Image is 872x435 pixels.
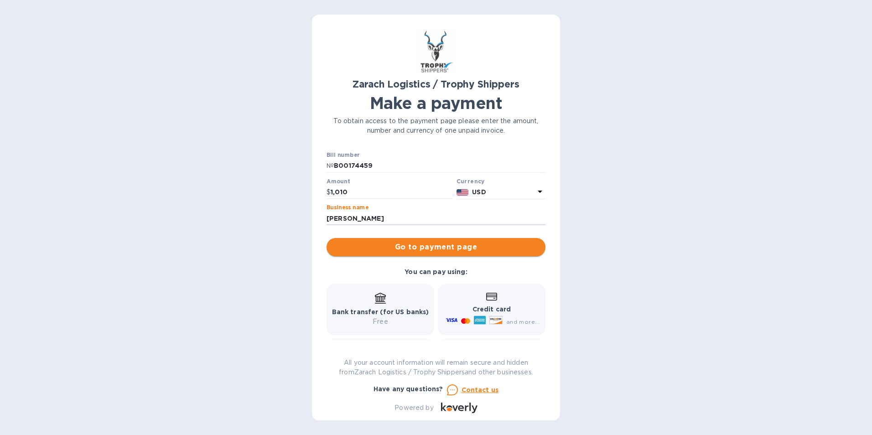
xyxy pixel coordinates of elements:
[353,78,519,90] b: Zarach Logistics / Trophy Shippers
[457,189,469,196] img: USD
[506,318,540,325] span: and more...
[334,242,538,253] span: Go to payment page
[332,317,429,326] p: Free
[332,308,429,316] b: Bank transfer (for US banks)
[472,306,511,313] b: Credit card
[457,178,485,185] b: Currency
[327,179,350,184] label: Amount
[405,268,467,275] b: You can pay using:
[374,385,443,393] b: Have any questions?
[327,358,545,377] p: All your account information will remain secure and hidden from Zarach Logistics / Trophy Shipper...
[394,403,433,413] p: Powered by
[327,205,369,211] label: Business name
[334,159,545,173] input: Enter bill number
[327,187,331,197] p: $
[327,116,545,135] p: To obtain access to the payment page please enter the amount, number and currency of one unpaid i...
[331,186,453,199] input: 0.00
[327,212,545,225] input: Enter business name
[327,238,545,256] button: Go to payment page
[327,161,334,171] p: №
[472,188,486,196] b: USD
[462,386,499,394] u: Contact us
[327,153,359,158] label: Bill number
[327,93,545,113] h1: Make a payment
